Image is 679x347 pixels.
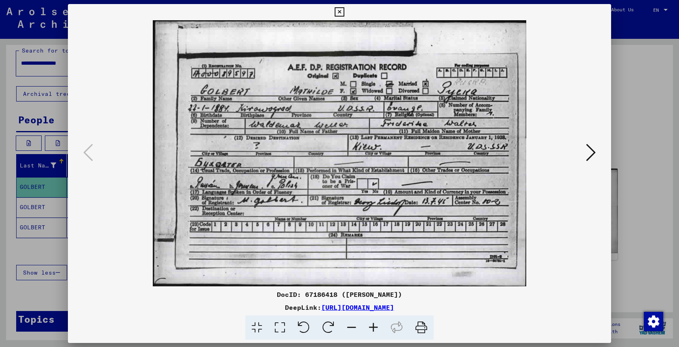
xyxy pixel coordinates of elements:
[95,20,584,286] img: 001.jpg
[643,311,663,331] div: Change consent
[644,312,663,331] img: Change consent
[321,303,394,311] a: [URL][DOMAIN_NAME]
[68,290,611,299] div: DocID: 67186418 ([PERSON_NAME])
[68,303,611,312] div: DeepLink:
